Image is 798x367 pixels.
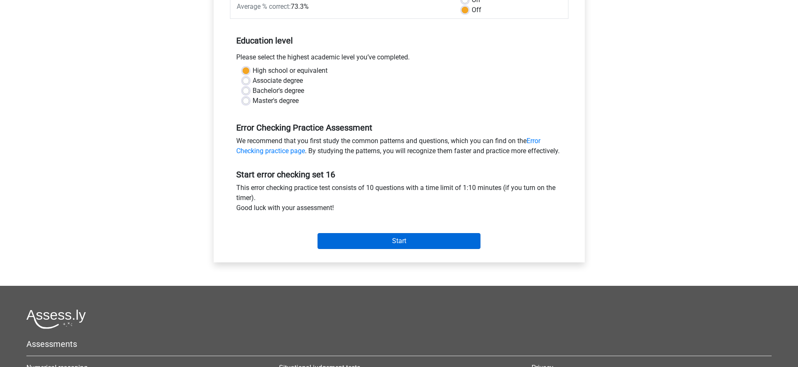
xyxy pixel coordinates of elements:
label: High school or equivalent [253,66,328,76]
div: Please select the highest academic level you’ve completed. [230,52,568,66]
span: Average % correct: [237,3,291,10]
h5: Start error checking set 16 [236,169,562,180]
label: Master's degree [253,96,299,106]
label: Bachelor's degree [253,86,304,96]
label: Off [472,5,481,15]
a: Error Checking practice page [236,137,540,155]
div: This error checking practice test consists of 10 questions with a time limit of 1:10 minutes (if ... [230,183,568,216]
div: 73.3% [230,2,455,12]
div: We recommend that you first study the common patterns and questions, which you can find on the . ... [230,136,568,159]
label: Associate degree [253,76,303,86]
img: Assessly logo [26,309,86,329]
h5: Error Checking Practice Assessment [236,123,562,133]
h5: Education level [236,32,562,49]
input: Start [318,233,480,249]
h5: Assessments [26,339,772,349]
